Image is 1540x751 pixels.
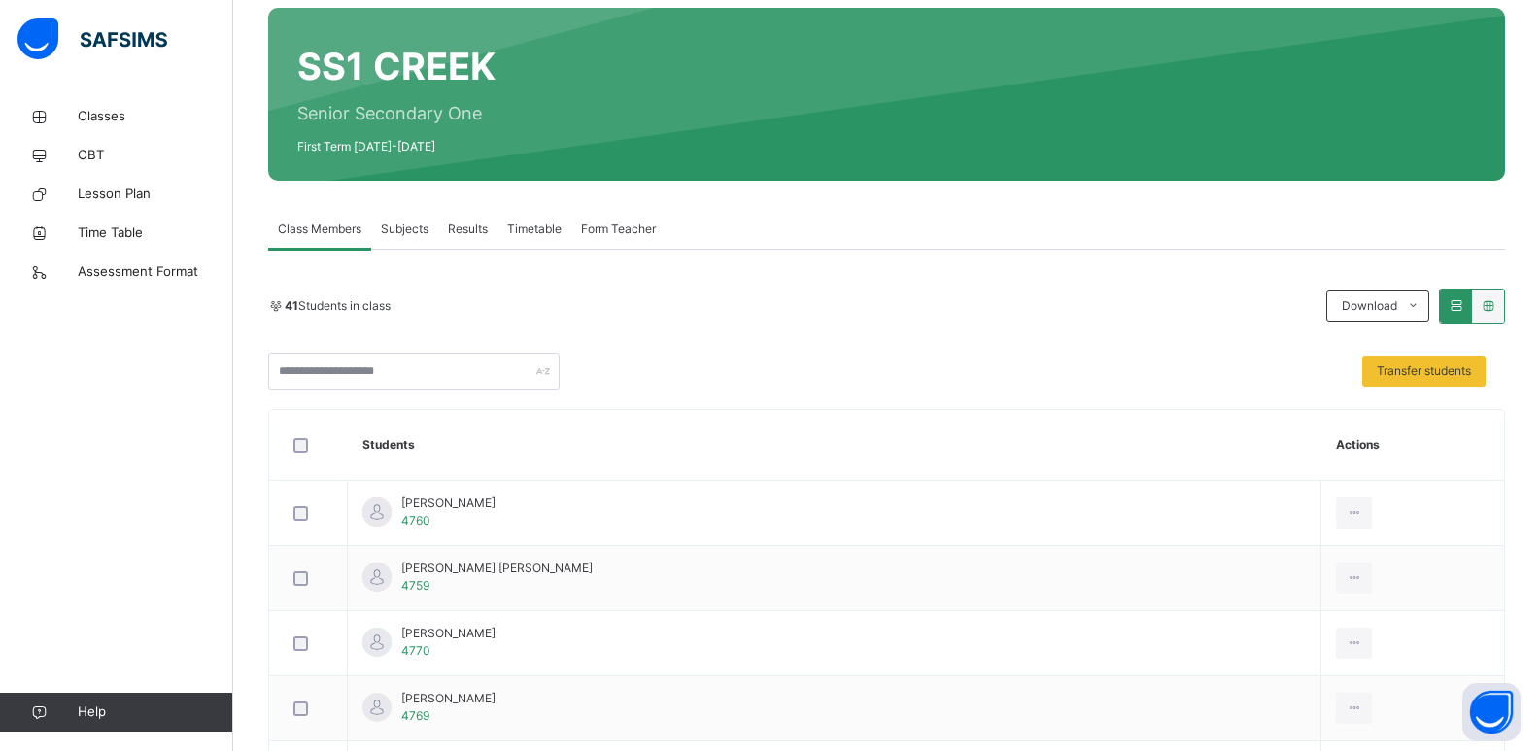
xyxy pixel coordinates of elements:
span: Assessment Format [78,262,233,282]
span: Form Teacher [581,221,656,238]
span: Time Table [78,223,233,243]
span: 4759 [401,578,429,593]
span: Timetable [507,221,562,238]
span: Subjects [381,221,428,238]
span: Results [448,221,488,238]
span: Lesson Plan [78,185,233,204]
span: 4769 [401,708,429,723]
span: [PERSON_NAME] [401,495,496,512]
span: Help [78,702,232,722]
th: Students [348,410,1321,481]
b: 41 [285,298,298,313]
button: Open asap [1462,683,1521,741]
span: [PERSON_NAME] [401,690,496,707]
span: CBT [78,146,233,165]
span: Download [1342,297,1397,315]
img: safsims [17,18,167,59]
span: 4760 [401,513,430,528]
span: [PERSON_NAME] [401,625,496,642]
span: 4770 [401,643,430,658]
span: Transfer students [1377,362,1471,380]
th: Actions [1321,410,1504,481]
span: [PERSON_NAME] [PERSON_NAME] [401,560,593,577]
span: Class Members [278,221,361,238]
span: Students in class [285,297,391,315]
span: Classes [78,107,233,126]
